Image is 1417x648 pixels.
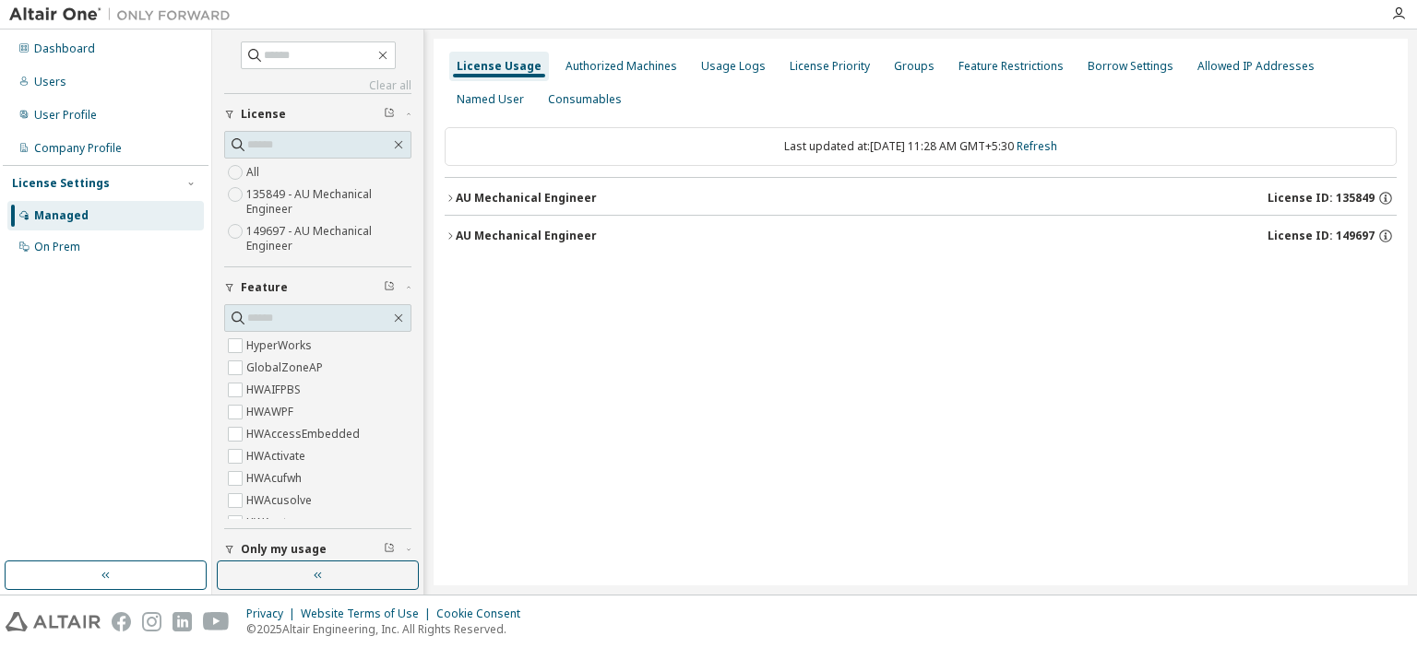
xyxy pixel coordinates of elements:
[246,220,411,257] label: 149697 - AU Mechanical Engineer
[241,107,286,122] span: License
[34,208,89,223] div: Managed
[34,75,66,89] div: Users
[246,489,316,512] label: HWAcusolve
[457,59,542,74] div: License Usage
[246,423,363,445] label: HWAccessEmbedded
[445,127,1397,166] div: Last updated at: [DATE] 11:28 AM GMT+5:30
[246,621,531,637] p: © 2025 Altair Engineering, Inc. All Rights Reserved.
[456,191,597,206] div: AU Mechanical Engineer
[246,161,263,183] label: All
[224,94,411,135] button: License
[1268,229,1375,243] span: License ID: 149697
[246,183,411,220] label: 135849 - AU Mechanical Engineer
[203,612,230,631] img: youtube.svg
[456,229,597,243] div: AU Mechanical Engineer
[1017,138,1057,154] a: Refresh
[701,59,766,74] div: Usage Logs
[1197,59,1315,74] div: Allowed IP Addresses
[142,612,161,631] img: instagram.svg
[34,108,97,123] div: User Profile
[384,107,395,122] span: Clear filter
[34,41,95,56] div: Dashboard
[224,78,411,93] a: Clear all
[224,267,411,308] button: Feature
[241,542,327,557] span: Only my usage
[246,607,301,621] div: Privacy
[246,512,314,534] label: HWAcutrace
[12,176,110,191] div: License Settings
[9,6,240,24] img: Altair One
[1088,59,1173,74] div: Borrow Settings
[959,59,1064,74] div: Feature Restrictions
[548,92,622,107] div: Consumables
[301,607,436,621] div: Website Terms of Use
[384,542,395,557] span: Clear filter
[246,379,304,401] label: HWAIFPBS
[790,59,870,74] div: License Priority
[894,59,935,74] div: Groups
[246,401,297,423] label: HWAWPF
[246,467,305,489] label: HWAcufwh
[457,92,524,107] div: Named User
[445,178,1397,218] button: AU Mechanical EngineerLicense ID: 135849
[112,612,131,631] img: facebook.svg
[224,529,411,570] button: Only my usage
[566,59,677,74] div: Authorized Machines
[173,612,192,631] img: linkedin.svg
[436,607,531,621] div: Cookie Consent
[384,280,395,295] span: Clear filter
[34,240,80,254] div: On Prem
[246,357,327,379] label: GlobalZoneAP
[241,280,288,295] span: Feature
[1268,191,1375,206] span: License ID: 135849
[445,216,1397,256] button: AU Mechanical EngineerLicense ID: 149697
[34,141,122,156] div: Company Profile
[246,335,316,357] label: HyperWorks
[6,612,101,631] img: altair_logo.svg
[246,445,309,467] label: HWActivate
